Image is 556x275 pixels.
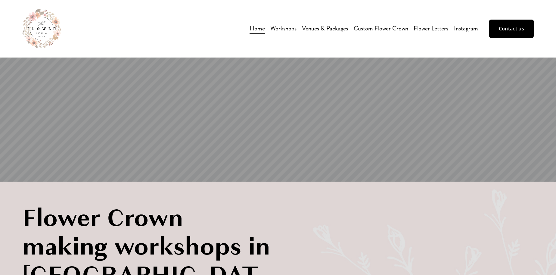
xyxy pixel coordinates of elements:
a: Custom Flower Crown [354,23,408,34]
a: Venues & Packages [302,23,348,34]
a: Instagram [454,23,478,34]
span: Workshops [270,24,297,34]
a: folder dropdown [270,23,297,34]
a: Home [250,23,265,34]
a: Contact us [489,20,534,38]
a: Flower Letters [414,23,448,34]
img: The Flower Social [22,9,61,48]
